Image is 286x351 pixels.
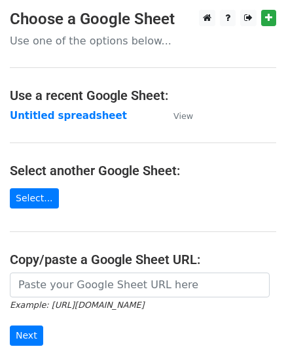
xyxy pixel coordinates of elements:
small: Example: [URL][DOMAIN_NAME] [10,300,144,310]
small: View [173,111,193,121]
a: Select... [10,188,59,209]
input: Paste your Google Sheet URL here [10,273,270,297]
h4: Use a recent Google Sheet: [10,88,276,103]
a: View [160,110,193,122]
h4: Copy/paste a Google Sheet URL: [10,252,276,267]
a: Untitled spreadsheet [10,110,127,122]
h4: Select another Google Sheet: [10,163,276,178]
h3: Choose a Google Sheet [10,10,276,29]
p: Use one of the options below... [10,34,276,48]
input: Next [10,326,43,346]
